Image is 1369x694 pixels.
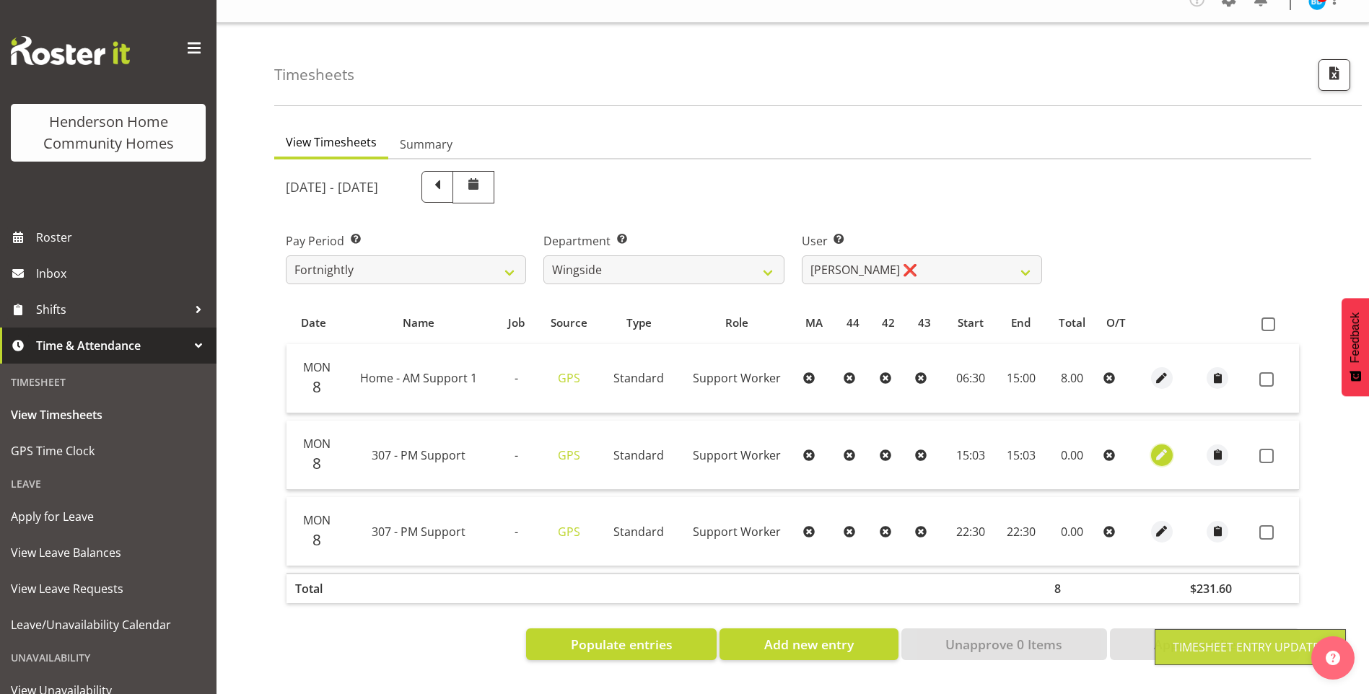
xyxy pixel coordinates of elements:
[1005,315,1037,331] div: End
[11,542,206,563] span: View Leave Balances
[294,315,332,331] div: Date
[515,524,518,540] span: -
[36,263,209,284] span: Inbox
[685,315,790,331] div: Role
[303,512,331,528] span: Mon
[303,359,331,375] span: Mon
[4,643,213,672] div: Unavailability
[953,315,988,331] div: Start
[545,315,593,331] div: Source
[945,635,1062,654] span: Unapprove 0 Items
[847,315,866,331] div: 44
[901,628,1107,660] button: Unapprove 0 Items
[1046,497,1098,566] td: 0.00
[1181,573,1254,603] th: $231.60
[11,404,206,426] span: View Timesheets
[609,315,668,331] div: Type
[601,344,676,413] td: Standard
[1110,628,1300,660] button: Approve 0 Items
[312,453,321,473] span: 8
[4,469,213,498] div: Leave
[805,315,830,331] div: MA
[945,344,997,413] td: 06:30
[693,447,781,463] span: Support Worker
[1173,638,1328,656] div: Timesheet Entry Updated
[286,232,526,250] label: Pay Period
[11,440,206,462] span: GPS Time Clock
[997,497,1046,566] td: 22:30
[720,628,898,660] button: Add new entry
[1054,315,1090,331] div: Total
[571,635,673,654] span: Populate entries
[372,524,465,540] span: 307 - PM Support
[36,227,209,248] span: Roster
[1046,344,1098,413] td: 8.00
[360,370,477,386] span: Home - AM Support 1
[693,370,781,386] span: Support Worker
[312,530,321,550] span: 8
[274,66,354,83] h4: Timesheets
[36,299,188,320] span: Shifts
[286,133,377,151] span: View Timesheets
[25,111,191,154] div: Henderson Home Community Homes
[36,335,188,356] span: Time & Attendance
[372,447,465,463] span: 307 - PM Support
[1318,59,1350,91] button: Export CSV
[312,377,321,397] span: 8
[11,614,206,636] span: Leave/Unavailability Calendar
[4,535,213,571] a: View Leave Balances
[1046,421,1098,490] td: 0.00
[1349,312,1362,363] span: Feedback
[945,497,997,566] td: 22:30
[286,179,378,195] h5: [DATE] - [DATE]
[11,36,130,65] img: Rosterit website logo
[504,315,528,331] div: Job
[558,447,580,463] a: GPS
[11,506,206,527] span: Apply for Leave
[4,498,213,535] a: Apply for Leave
[400,136,452,153] span: Summary
[287,573,341,603] th: Total
[4,607,213,643] a: Leave/Unavailability Calendar
[802,232,1042,250] label: User
[515,447,518,463] span: -
[945,421,997,490] td: 15:03
[4,397,213,433] a: View Timesheets
[4,571,213,607] a: View Leave Requests
[558,370,580,386] a: GPS
[882,315,901,331] div: 42
[997,344,1046,413] td: 15:00
[515,370,518,386] span: -
[601,497,676,566] td: Standard
[764,635,854,654] span: Add new entry
[526,628,717,660] button: Populate entries
[558,524,580,540] a: GPS
[4,367,213,397] div: Timesheet
[1106,315,1134,331] div: O/T
[11,578,206,599] span: View Leave Requests
[1342,298,1369,396] button: Feedback - Show survey
[997,421,1046,490] td: 15:03
[543,232,784,250] label: Department
[1046,573,1098,603] th: 8
[4,433,213,469] a: GPS Time Clock
[918,315,937,331] div: 43
[349,315,489,331] div: Name
[601,421,676,490] td: Standard
[1326,651,1340,665] img: help-xxl-2.png
[303,436,331,452] span: Mon
[693,524,781,540] span: Support Worker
